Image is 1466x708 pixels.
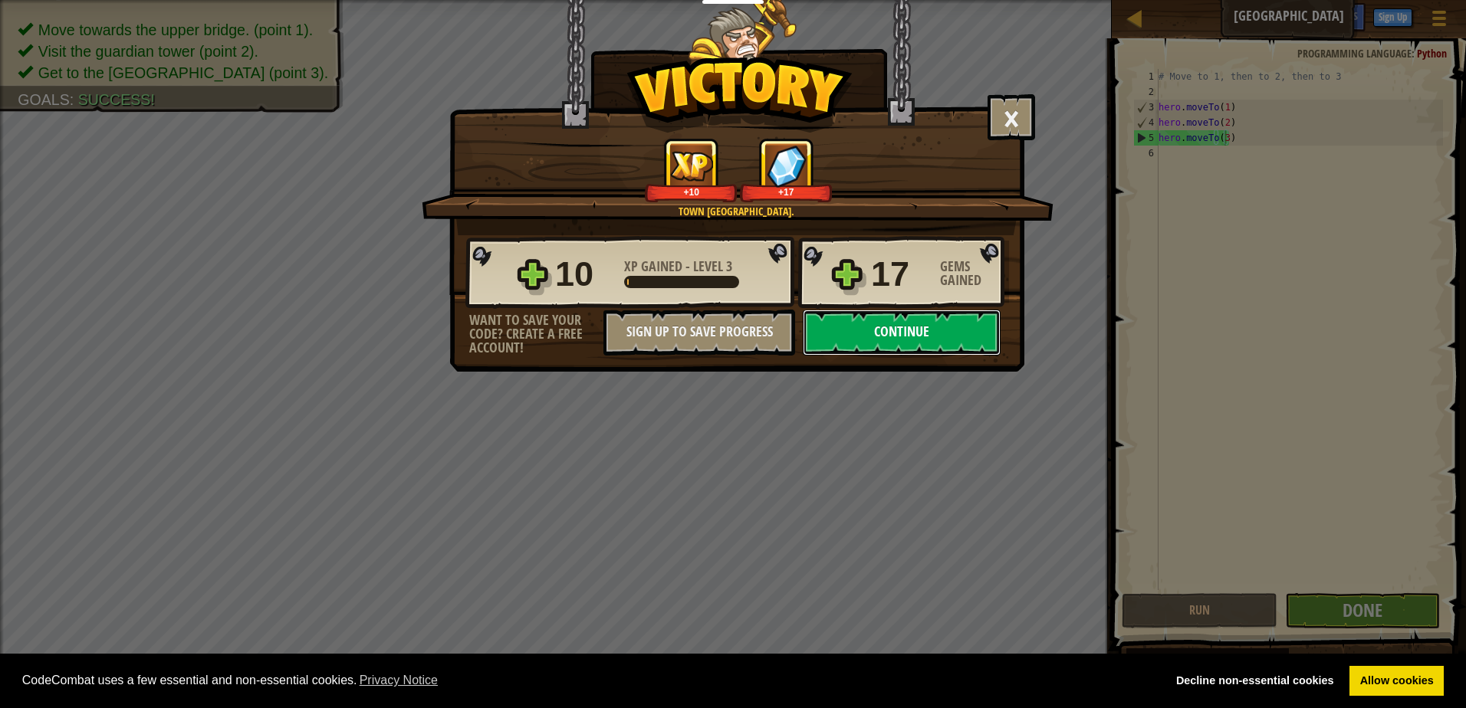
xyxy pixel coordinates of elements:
[555,250,615,299] div: 10
[22,669,1154,692] span: CodeCombat uses a few essential and non-essential cookies.
[357,669,441,692] a: learn more about cookies
[988,94,1035,140] button: ×
[803,310,1001,356] button: Continue
[670,151,713,181] img: XP Gained
[624,257,685,276] span: XP Gained
[469,313,603,355] div: Want to save your code? Create a free account!
[767,145,807,187] img: Gems Gained
[1165,666,1344,697] a: deny cookies
[624,260,732,274] div: -
[743,186,830,198] div: +17
[603,310,795,356] button: Sign Up to Save Progress
[495,204,978,219] div: Town [GEOGRAPHIC_DATA].
[648,186,735,198] div: +10
[940,260,1009,287] div: Gems Gained
[690,257,726,276] span: Level
[726,257,732,276] span: 3
[871,250,931,299] div: 17
[626,57,853,133] img: Victory
[1349,666,1444,697] a: allow cookies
